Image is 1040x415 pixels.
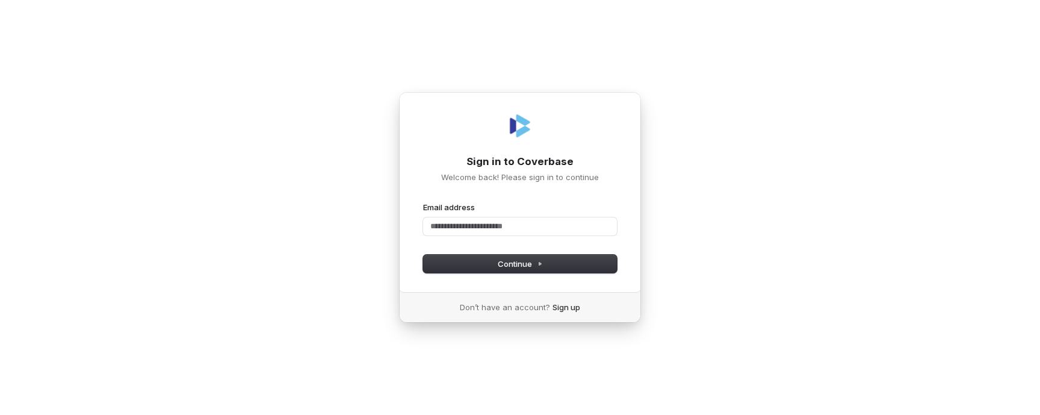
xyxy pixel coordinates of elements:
img: Coverbase [506,111,534,140]
span: Don’t have an account? [460,302,550,313]
p: Welcome back! Please sign in to continue [423,172,617,183]
a: Sign up [552,302,580,313]
button: Continue [423,255,617,273]
label: Email address [423,202,475,213]
h1: Sign in to Coverbase [423,155,617,169]
span: Continue [498,258,543,269]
